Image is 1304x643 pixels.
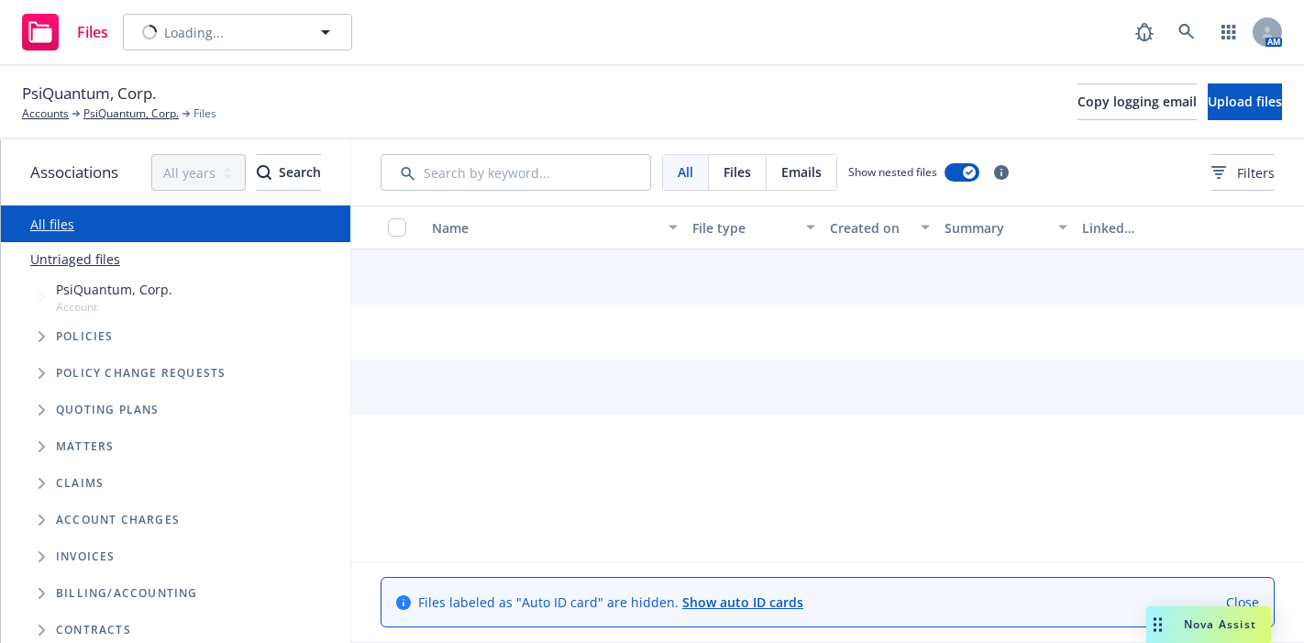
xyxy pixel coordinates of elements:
[1146,606,1271,643] button: Nova Assist
[164,23,224,42] span: Loading...
[381,154,651,191] input: Search by keyword...
[15,6,116,58] a: Files
[1077,93,1197,110] span: Copy logging email
[30,249,120,269] a: Untriaged files
[425,205,685,249] button: Name
[257,155,321,190] div: Search
[1077,83,1197,120] button: Copy logging email
[945,218,1047,238] div: Summary
[1168,14,1205,50] a: Search
[56,405,160,416] span: Quoting plans
[1126,14,1163,50] a: Report a Bug
[56,625,131,636] span: Contracts
[193,105,216,122] span: Files
[56,478,104,489] span: Claims
[848,164,937,180] span: Show nested files
[123,14,352,50] button: Loading...
[56,515,180,526] span: Account charges
[1,276,350,575] div: Tree Example
[22,82,156,105] span: PsiQuantum, Corp.
[1184,616,1256,632] span: Nova Assist
[1146,606,1169,643] div: Drag to move
[1208,83,1282,120] button: Upload files
[682,593,803,611] a: Show auto ID cards
[1237,163,1275,183] span: Filters
[56,280,172,299] span: PsiQuantum, Corp.
[692,218,795,238] div: File type
[56,299,172,315] span: Account
[257,165,271,180] svg: Search
[724,162,751,182] span: Files
[56,588,198,599] span: Billing/Accounting
[1211,163,1275,183] span: Filters
[823,205,937,249] button: Created on
[56,331,114,342] span: Policies
[1226,593,1259,612] a: Close
[77,25,108,39] span: Files
[1075,205,1212,249] button: Linked associations
[685,205,823,249] button: File type
[678,162,693,182] span: All
[1210,14,1247,50] a: Switch app
[937,205,1075,249] button: Summary
[432,218,658,238] div: Name
[30,161,118,184] span: Associations
[1211,154,1275,191] button: Filters
[22,105,69,122] a: Accounts
[781,162,822,182] span: Emails
[418,593,803,612] span: Files labeled as "Auto ID card" are hidden.
[56,441,114,452] span: Matters
[30,216,74,233] a: All files
[83,105,179,122] a: PsiQuantum, Corp.
[388,218,406,237] input: Select all
[1082,218,1205,238] div: Linked associations
[830,218,910,238] div: Created on
[257,154,321,191] button: SearchSearch
[56,368,226,379] span: Policy change requests
[1208,93,1282,110] span: Upload files
[56,551,116,562] span: Invoices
